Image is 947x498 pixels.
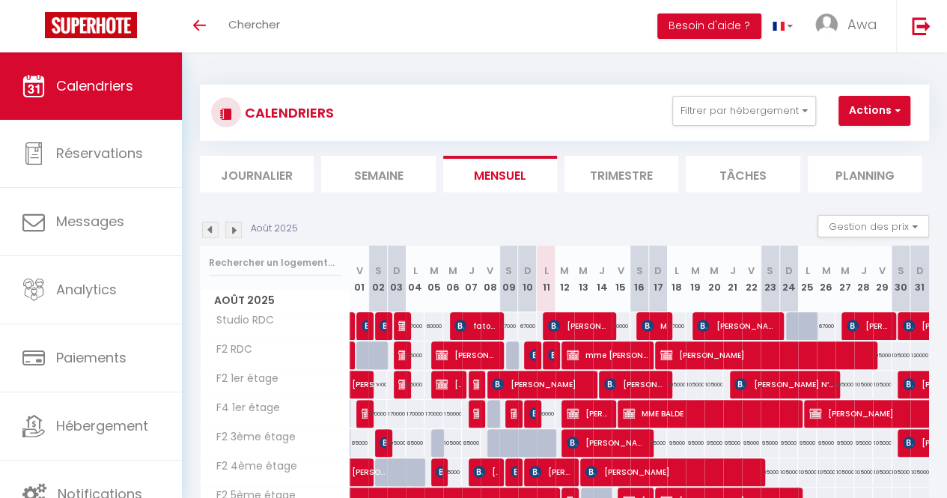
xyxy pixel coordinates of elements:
button: Filtrer par hébergement [672,96,816,126]
th: 26 [817,246,835,312]
div: 67000 [499,312,518,340]
th: 07 [462,246,481,312]
div: 105000 [443,429,462,457]
span: BARA MBOUP [398,370,404,398]
abbr: J [860,264,866,278]
abbr: J [599,264,605,278]
span: Analytics [56,280,117,299]
span: [PERSON_NAME] [697,312,778,340]
span: Paiements [56,348,127,367]
div: 105000 [686,371,704,398]
span: KINE SOW [511,399,517,428]
abbr: L [805,264,809,278]
div: 105000 [892,458,910,486]
input: Rechercher un logement... [209,249,341,276]
th: 08 [481,246,499,312]
th: 27 [835,246,854,312]
div: 85000 [462,429,481,457]
abbr: V [618,264,624,278]
a: [PERSON_NAME] [344,458,363,487]
abbr: J [469,264,475,278]
abbr: D [785,264,793,278]
span: Awa [847,15,877,34]
abbr: S [636,264,643,278]
div: 95000 [854,429,873,457]
button: Gestion des prix [817,215,929,237]
abbr: D [654,264,662,278]
th: 24 [779,246,798,312]
span: [PERSON_NAME] [362,399,368,428]
div: 95000 [723,429,742,457]
abbr: V [356,264,362,278]
div: 85000 [406,429,424,457]
div: 170000 [424,400,443,428]
abbr: V [748,264,755,278]
abbr: M [430,264,439,278]
div: 85000 [406,341,424,369]
div: 67000 [518,312,537,340]
button: Actions [838,96,910,126]
div: 95000 [798,429,817,457]
div: 50000 [612,312,630,340]
th: 21 [723,246,742,312]
span: F2 RDC [203,341,259,358]
abbr: M [579,264,588,278]
span: Hébergement [56,416,148,435]
div: 95000 [779,429,798,457]
li: Semaine [321,156,435,192]
div: 75000 [443,458,462,486]
div: 67000 [406,312,424,340]
span: Réservations [56,144,143,163]
th: 10 [518,246,537,312]
abbr: M [840,264,849,278]
abbr: V [487,264,493,278]
span: [PERSON_NAME] [473,458,498,486]
div: 105000 [835,458,854,486]
abbr: M [821,264,830,278]
span: [PERSON_NAME] [660,341,872,369]
th: 20 [704,246,723,312]
th: 29 [873,246,892,312]
div: 105000 [667,371,686,398]
abbr: S [505,264,512,278]
span: Mame [PERSON_NAME] [642,312,666,340]
abbr: J [730,264,736,278]
img: Super Booking [45,12,137,38]
span: Août 2025 [201,290,350,312]
span: [PERSON_NAME] [529,458,573,486]
th: 01 [350,246,369,312]
div: 120000 [910,341,929,369]
abbr: L [413,264,418,278]
th: 30 [892,246,910,312]
span: [PERSON_NAME] [604,370,666,398]
div: 95000 [761,429,779,457]
div: 105000 [761,458,779,486]
abbr: M [710,264,719,278]
span: [PERSON_NAME] [PERSON_NAME] [529,399,535,428]
span: [PERSON_NAME] [436,458,442,486]
div: 105000 [779,458,798,486]
div: 105000 [873,371,892,398]
span: [PERSON_NAME] [473,370,479,398]
div: 105000 [873,341,892,369]
div: 95000 [704,429,723,457]
div: 105000 [704,371,723,398]
a: [PERSON_NAME] [344,312,352,341]
div: 95000 [817,429,835,457]
div: 60000 [424,312,443,340]
th: 16 [630,246,649,312]
a: [PERSON_NAME] [344,371,363,399]
th: 31 [910,246,929,312]
div: 105000 [835,371,854,398]
abbr: M [560,264,569,278]
li: Planning [808,156,922,192]
abbr: S [898,264,904,278]
div: 95000 [406,371,424,398]
span: [PERSON_NAME] [398,312,404,340]
span: [PERSON_NAME] [PERSON_NAME] [847,312,890,340]
h3: CALENDRIERS [241,96,334,130]
div: 170000 [368,400,387,428]
th: 18 [667,246,686,312]
li: Mensuel [443,156,557,192]
abbr: M [448,264,457,278]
